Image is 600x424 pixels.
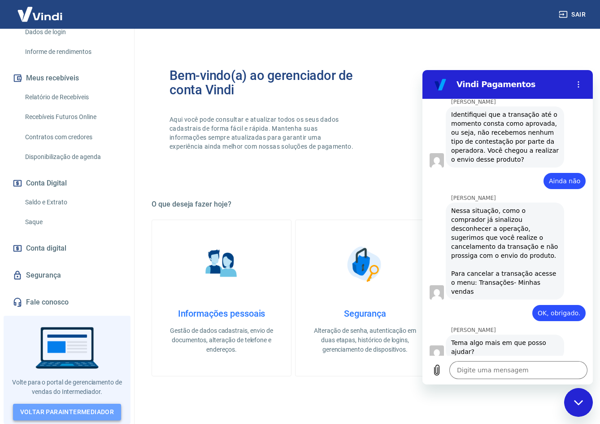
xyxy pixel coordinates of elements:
[11,265,123,285] a: Segurança
[11,173,123,193] button: Conta Digital
[22,213,123,231] a: Saque
[310,308,420,319] h4: Segurança
[152,220,291,376] a: Informações pessoaisInformações pessoaisGestão de dados cadastrais, envio de documentos, alteraçã...
[11,238,123,258] a: Conta digital
[11,68,123,88] button: Meus recebíveis
[22,128,123,146] a: Contratos com credores
[11,292,123,312] a: Fale conosco
[11,0,69,28] img: Vindi
[170,115,355,151] p: Aqui você pode consultar e atualizar todos os seus dados cadastrais de forma fácil e rápida. Mant...
[166,308,277,319] h4: Informações pessoais
[343,242,387,287] img: Segurança
[310,326,420,354] p: Alteração de senha, autenticação em duas etapas, histórico de logins, gerenciamento de dispositivos.
[199,242,244,287] img: Informações pessoais
[22,108,123,126] a: Recebíveis Futuros Online
[295,220,435,376] a: SegurançaSegurançaAlteração de senha, autenticação em duas etapas, histórico de logins, gerenciam...
[22,23,123,41] a: Dados de login
[152,200,578,209] h5: O que deseja fazer hoje?
[22,193,123,212] a: Saldo e Extrato
[22,148,123,166] a: Disponibilização de agenda
[443,68,561,168] img: Imagem de um avatar masculino com diversos icones exemplificando as funcionalidades do gerenciado...
[22,43,123,61] a: Informe de rendimentos
[422,70,593,384] iframe: Janela de mensagens
[557,6,589,23] button: Sair
[564,388,593,417] iframe: Botão para abrir a janela de mensagens, conversa em andamento
[13,404,122,420] a: Voltar paraIntermediador
[166,326,277,354] p: Gestão de dados cadastrais, envio de documentos, alteração de telefone e endereços.
[26,242,66,255] span: Conta digital
[22,88,123,106] a: Relatório de Recebíveis
[170,68,365,97] h2: Bem-vindo(a) ao gerenciador de conta Vindi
